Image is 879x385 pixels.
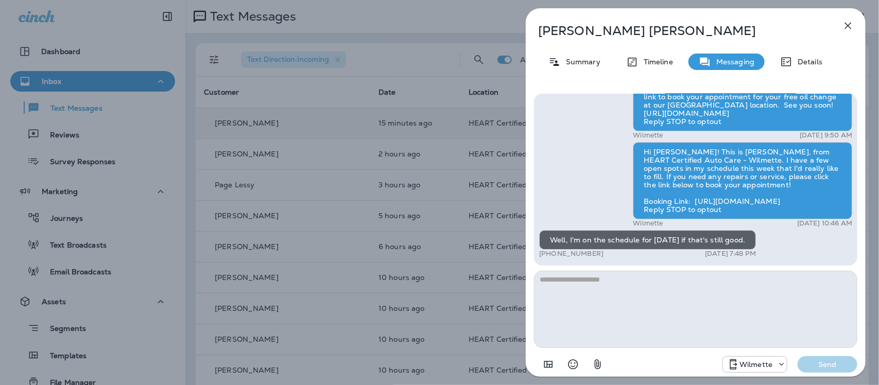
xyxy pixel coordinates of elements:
button: Add in a premade template [538,354,559,375]
div: Well, I'm on the schedule for [DATE] if that's still good. [539,230,756,250]
p: [PHONE_NUMBER] [539,250,604,258]
p: Wilmette [739,360,772,369]
p: [DATE] 10:46 AM [797,219,852,227]
p: [DATE] 9:50 AM [800,131,852,139]
p: Wilmette [633,219,663,227]
p: Wilmette [633,131,663,139]
div: Hi [PERSON_NAME]! This is [PERSON_NAME], from HEART Certified Auto Care - Wilmette. I have a few ... [633,142,852,219]
button: Select an emoji [563,354,583,375]
div: +1 (847) 865-9557 [723,358,787,371]
p: [DATE] 7:48 PM [705,250,756,258]
p: Timeline [639,58,673,66]
p: [PERSON_NAME] [PERSON_NAME] [538,24,819,38]
p: Summary [561,58,600,66]
p: Messaging [711,58,754,66]
p: Details [792,58,822,66]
